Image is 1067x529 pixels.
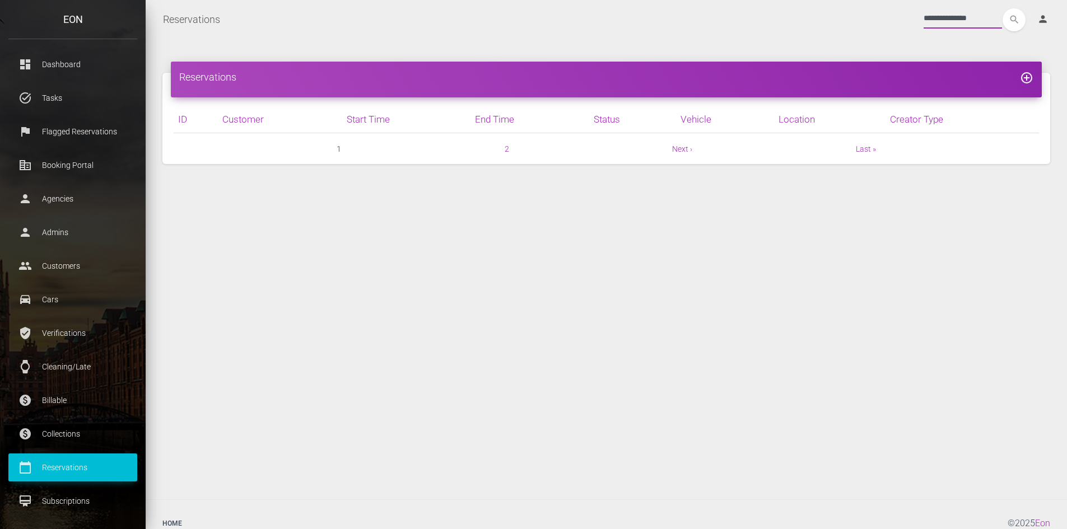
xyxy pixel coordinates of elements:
th: Status [589,106,676,133]
nav: pager [174,142,1039,156]
p: Cleaning/Late [17,358,129,375]
a: Reservations [163,6,220,34]
a: calendar_today Reservations [8,453,137,481]
a: dashboard Dashboard [8,50,137,78]
th: Creator Type [886,106,1039,133]
a: corporate_fare Booking Portal [8,151,137,179]
button: search [1003,8,1026,31]
p: Reservations [17,459,129,476]
p: Booking Portal [17,157,129,174]
th: ID [174,106,218,133]
i: person [1037,13,1049,25]
a: Next › [672,144,692,153]
p: Cars [17,291,129,308]
a: watch Cleaning/Late [8,353,137,381]
th: Start Time [342,106,470,133]
p: Verifications [17,325,129,341]
p: Admins [17,224,129,241]
i: add_circle_outline [1020,71,1033,85]
th: Location [774,106,886,133]
span: 1 [337,142,341,156]
p: Collections [17,425,129,442]
p: Flagged Reservations [17,123,129,140]
a: verified_user Verifications [8,319,137,347]
a: paid Billable [8,386,137,414]
a: person Agencies [8,185,137,213]
th: End Time [470,106,589,133]
a: 2 [505,144,509,153]
th: Vehicle [676,106,774,133]
a: person Admins [8,218,137,246]
a: people Customers [8,252,137,280]
h4: Reservations [179,70,1033,84]
p: Customers [17,258,129,274]
a: flag Flagged Reservations [8,118,137,146]
p: Subscriptions [17,493,129,509]
p: Agencies [17,190,129,207]
a: task_alt Tasks [8,84,137,112]
a: Eon [1035,518,1050,528]
p: Tasks [17,90,129,106]
a: paid Collections [8,420,137,448]
a: card_membership Subscriptions [8,487,137,515]
p: Billable [17,392,129,409]
a: Last » [856,144,876,153]
p: Dashboard [17,56,129,73]
th: Customer [218,106,342,133]
a: person [1029,8,1059,31]
a: drive_eta Cars [8,285,137,313]
a: add_circle_outline [1020,71,1033,83]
